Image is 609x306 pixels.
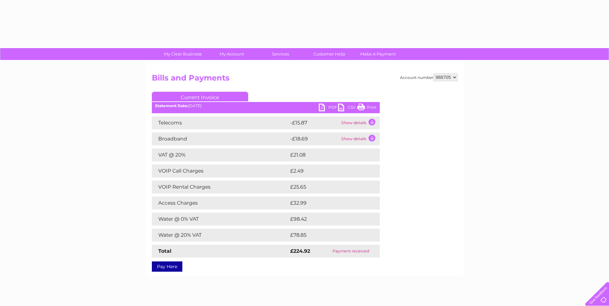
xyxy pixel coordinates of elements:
[152,229,289,242] td: Water @ 20% VAT
[289,149,366,161] td: £21.08
[155,103,188,108] b: Statement Date:
[152,165,289,177] td: VOIP Call Charges
[338,104,357,113] a: CSV
[352,48,405,60] a: Make A Payment
[289,213,367,225] td: £98.42
[152,261,182,272] a: Pay Here
[357,104,377,113] a: Print
[319,104,338,113] a: PDF
[152,213,289,225] td: Water @ 0% VAT
[205,48,258,60] a: My Account
[289,181,367,193] td: £25.65
[152,116,289,129] td: Telecoms
[289,229,367,242] td: £78.85
[152,149,289,161] td: VAT @ 20%
[156,48,209,60] a: My Clear Business
[303,48,356,60] a: Customer Help
[158,248,171,254] strong: Total
[152,181,289,193] td: VOIP Rental Charges
[152,132,289,145] td: Broadband
[254,48,307,60] a: Services
[152,92,248,101] a: Current Invoice
[289,165,365,177] td: £2.49
[152,104,380,108] div: [DATE]
[152,197,289,209] td: Access Charges
[340,132,380,145] td: Show details
[322,245,380,258] td: Payment received
[400,73,457,81] div: Account number
[289,116,340,129] td: -£15.87
[152,73,457,86] h2: Bills and Payments
[340,116,380,129] td: Show details
[289,197,367,209] td: £32.99
[289,132,340,145] td: -£18.69
[290,248,310,254] strong: £224.92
